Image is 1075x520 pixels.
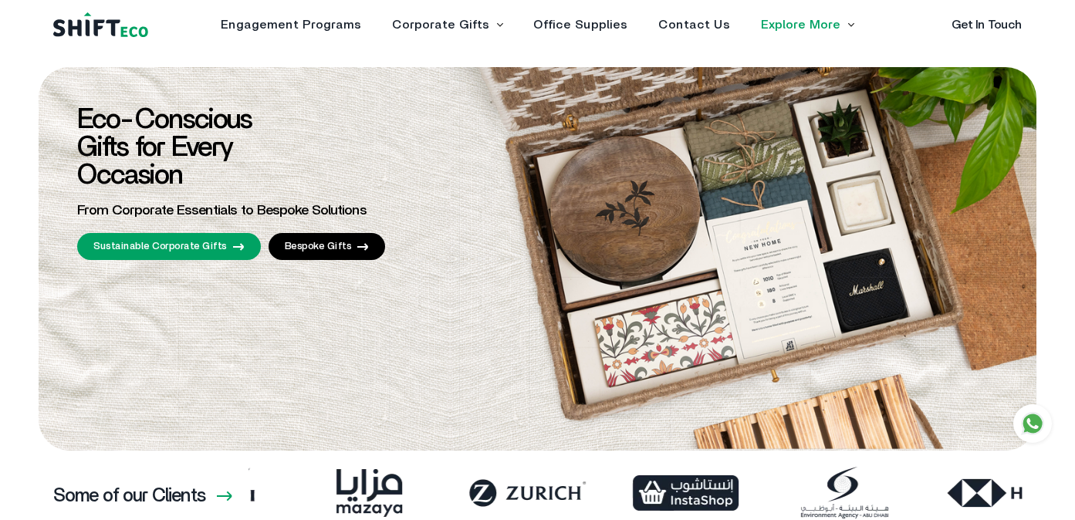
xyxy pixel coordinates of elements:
[533,19,627,31] a: Office Supplies
[599,466,757,520] img: Frame_5767.webp
[952,19,1022,31] a: Get In Touch
[221,19,361,31] a: Engagement Programs
[761,19,840,31] a: Explore More
[53,487,205,505] h3: Some of our Clients
[392,19,489,31] a: Corporate Gifts
[757,466,915,520] img: Environment_Agency.abu_dhabi.webp
[77,106,252,189] span: Eco-Conscious Gifts for Every Occasion
[269,233,386,260] a: Bespoke Gifts
[441,466,599,520] img: Frame_37.webp
[658,19,730,31] a: Contact Us
[282,466,441,520] img: mazaya.webp
[77,233,261,260] a: Sustainable Corporate Gifts
[915,466,1073,520] img: Frame_34.webp
[77,204,367,218] span: From Corporate Essentials to Bespoke Solutions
